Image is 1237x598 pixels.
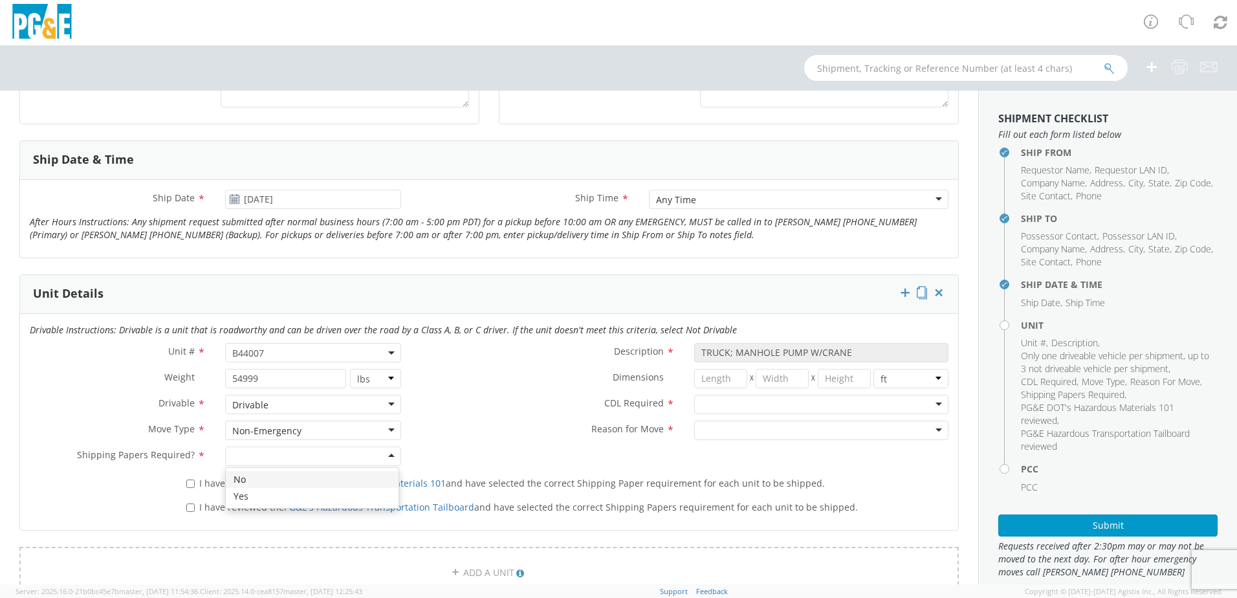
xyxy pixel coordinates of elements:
strong: Shipment Checklist [998,111,1108,126]
li: , [1128,243,1145,256]
a: Feedback [696,586,728,596]
li: , [1175,177,1213,190]
input: Length [694,369,747,388]
span: Reason for Move [591,423,664,435]
span: Drivable [159,397,195,409]
span: Description [614,345,664,357]
li: , [1148,177,1172,190]
i: Drivable Instructions: Drivable is a unit that is roadworthy and can be driven over the road by a... [30,324,737,336]
span: Site Contact [1021,190,1071,202]
li: , [1128,177,1145,190]
li: , [1021,164,1091,177]
div: Non-Emergency [232,425,301,437]
span: Move Type [1082,375,1125,388]
span: Dimensions [613,371,664,383]
span: CDL Required [604,397,664,409]
li: , [1175,243,1213,256]
span: master, [DATE] 12:25:43 [283,586,362,596]
li: , [1021,243,1087,256]
span: Ship Time [1066,296,1105,309]
h3: Ship Date & Time [33,153,134,166]
span: Possessor LAN ID [1102,230,1175,242]
span: Server: 2025.16.0-21b0bc45e7b [16,586,198,596]
div: Yes [226,488,399,505]
span: Client: 2025.14.0-cea8157 [200,586,362,596]
li: , [1102,230,1177,243]
span: X [747,369,756,388]
li: , [1148,243,1172,256]
span: B44007 [232,347,394,359]
span: Fill out each form listed below [998,128,1218,141]
li: , [1082,375,1127,388]
span: Requestor LAN ID [1095,164,1167,176]
span: Copyright © [DATE]-[DATE] Agistix Inc., All Rights Reserved [1025,586,1221,597]
li: , [1095,164,1169,177]
li: , [1051,337,1100,349]
li: , [1021,375,1078,388]
span: Ship Time [575,192,618,204]
li: , [1090,177,1125,190]
li: , [1021,190,1073,203]
span: PG&E DOT's Hazardous Materials 101 reviewed [1021,401,1174,426]
span: Only one driveable vehicle per shipment, up to 3 not driveable vehicle per shipment [1021,349,1209,375]
i: After Hours Instructions: Any shipment request submitted after normal business hours (7:00 am - 5... [30,216,917,241]
span: Description [1051,337,1098,349]
span: Requests received after 2:30pm may or may not be moved to the next day. For after hour emergency ... [998,540,1218,579]
span: Phone [1076,256,1102,268]
h3: Unit Details [33,287,104,300]
li: , [1021,388,1126,401]
span: Ship Date [153,192,195,204]
h4: PCC [1021,464,1218,474]
a: Support [660,586,688,596]
span: State [1148,177,1170,189]
span: City [1128,177,1143,189]
span: Phone [1076,190,1102,202]
a: PG&E's Hazardous Transportation Tailboard [284,501,474,513]
span: I have reviewed the and have selected the correct Shipping Paper requirement for each unit to be ... [199,477,825,489]
li: , [1130,375,1202,388]
input: I have reviewed thePG&E DOT's Hazardous Materials 101and have selected the correct Shipping Paper... [186,480,195,488]
input: Shipment, Tracking or Reference Number (at least 4 chars) [804,55,1128,81]
span: State [1148,243,1170,255]
span: City [1128,243,1143,255]
span: B44007 [225,343,401,362]
span: I have reviewed the and have selected the correct Shipping Papers requirement for each unit to be... [199,501,858,513]
button: Submit [998,515,1218,537]
input: I have reviewed thePG&E's Hazardous Transportation Tailboardand have selected the correct Shippin... [186,504,195,512]
span: Shipping Papers Required [1021,388,1124,401]
span: PCC [1021,481,1038,493]
span: Zip Code [1175,243,1211,255]
li: , [1021,349,1214,375]
span: Requestor Name [1021,164,1089,176]
li: , [1021,177,1087,190]
span: Shipping Papers Required? [77,448,195,461]
div: Any Time [656,194,696,206]
h4: Ship From [1021,148,1218,157]
li: , [1021,337,1048,349]
span: Ship Date [1021,296,1060,309]
li: , [1021,230,1099,243]
div: Drivable [232,399,268,412]
input: Height [818,369,871,388]
span: Possessor Contact [1021,230,1097,242]
span: Site Contact [1021,256,1071,268]
span: master, [DATE] 11:54:36 [119,586,198,596]
img: pge-logo-06675f144f4cfa6a6814.png [10,4,74,42]
span: Unit # [1021,337,1046,349]
span: Company Name [1021,177,1085,189]
span: Reason For Move [1130,375,1200,388]
span: Address [1090,177,1123,189]
li: , [1090,243,1125,256]
span: Zip Code [1175,177,1211,189]
span: CDL Required [1021,375,1077,388]
h4: Ship Date & Time [1021,280,1218,289]
span: PG&E Hazardous Transportation Tailboard reviewed [1021,427,1190,452]
span: X [809,369,818,388]
span: Unit # [168,345,195,357]
li: , [1021,256,1073,269]
h4: Ship To [1021,214,1218,223]
li: , [1021,296,1062,309]
h4: Unit [1021,320,1218,330]
span: Move Type [148,423,195,435]
span: Company Name [1021,243,1085,255]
